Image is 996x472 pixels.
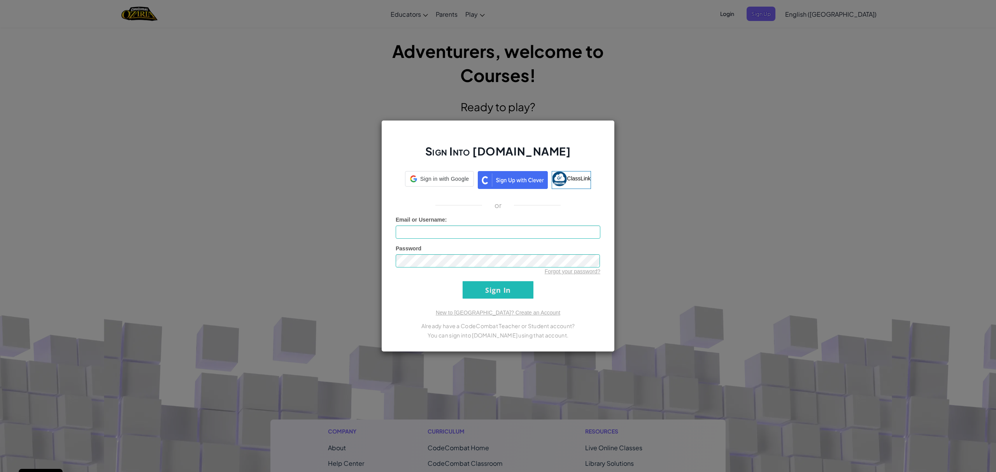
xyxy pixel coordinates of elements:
[494,201,502,210] p: or
[396,321,600,330] p: Already have a CodeCombat Teacher or Student account?
[405,171,474,189] a: Sign in with Google
[478,171,548,189] img: clever_sso_button@2x.png
[552,171,567,186] img: classlink-logo-small.png
[436,309,560,316] a: New to [GEOGRAPHIC_DATA]? Create an Account
[420,175,469,183] span: Sign in with Google
[463,281,533,299] input: Sign In
[545,268,600,274] a: Forgot your password?
[396,217,445,223] span: Email or Username
[405,171,474,187] div: Sign in with Google
[396,330,600,340] p: You can sign into [DOMAIN_NAME] using that account.
[396,144,600,166] h2: Sign Into [DOMAIN_NAME]
[567,175,591,182] span: ClassLink
[396,216,447,224] label: :
[396,245,421,252] span: Password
